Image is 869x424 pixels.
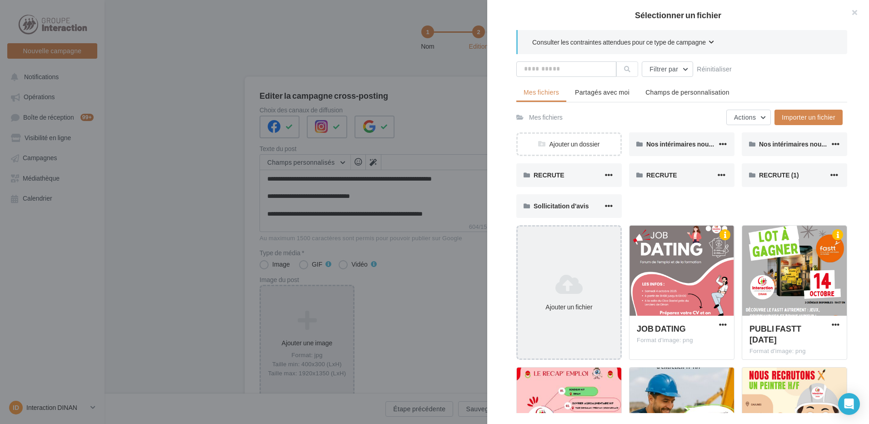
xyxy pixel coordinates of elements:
div: Mes fichiers [529,113,563,122]
button: Importer un fichier [774,110,843,125]
span: Nos intérimaires nous partagent leur [759,140,869,148]
span: Importer un fichier [782,113,835,121]
div: Ajouter un dossier [518,140,620,149]
div: Ajouter un fichier [521,303,617,312]
h2: Sélectionner un fichier [502,11,854,19]
span: Consulter les contraintes attendues pour ce type de campagne [532,38,706,47]
button: Réinitialiser [693,64,735,75]
span: Actions [734,113,756,121]
span: Mes fichiers [524,88,559,96]
span: JOB DATING [637,323,686,333]
div: Format d'image: png [637,336,727,344]
button: Actions [726,110,771,125]
button: Filtrer par [642,61,693,77]
button: Consulter les contraintes attendues pour ce type de campagne [532,37,714,49]
span: RECRUTE [646,171,677,179]
span: PUBLI FASTT 14 OCT [749,323,801,344]
span: Champs de personnalisation [645,88,729,96]
span: RECRUTE [534,171,564,179]
span: RECRUTE (1) [759,171,799,179]
span: Partagés avec moi [575,88,629,96]
span: Sollicitation d'avis [534,202,589,210]
div: Format d'image: png [749,347,839,355]
div: Open Intercom Messenger [838,393,860,415]
span: Nos intérimaires nous partagent leur [646,140,756,148]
